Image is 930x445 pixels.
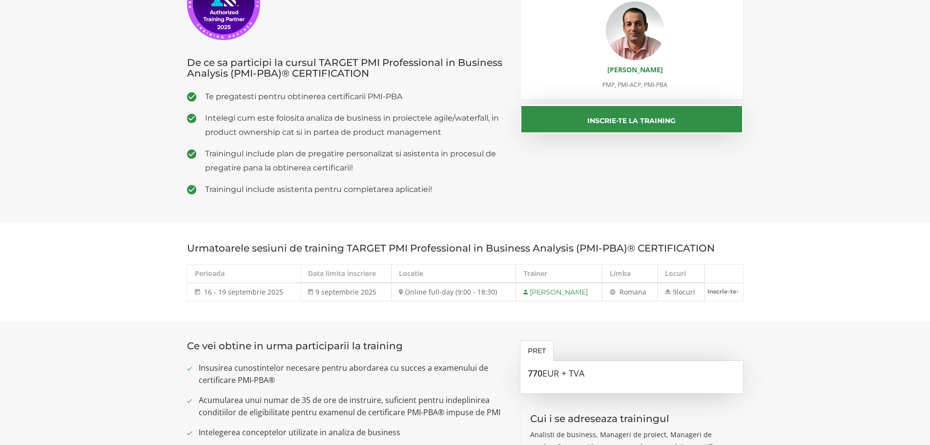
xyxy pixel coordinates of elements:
[520,340,554,361] a: Pret
[530,413,734,424] h3: Cui i se adreseaza trainingul
[542,367,584,379] span: EUR + TVA
[628,287,646,297] span: mana
[657,265,705,283] th: Locuri
[606,1,664,60] img: Alexandru Moise
[187,265,301,283] th: Perioada
[607,65,663,74] a: [PERSON_NAME]
[199,362,506,386] span: Insusirea cunostintelor necesare pentru abordarea cu succes a examenului de certificare PMI-PBA®
[657,283,705,301] td: 9
[520,105,744,134] button: Inscrie-te la training
[528,369,736,379] h3: 770
[205,147,506,175] span: Trainingul include plan de pregatire personalizat si asistenta in procesul de pregatire pana la o...
[705,283,743,299] a: Inscrie-te
[199,426,506,439] span: Intelegerea conceptelor utilizate in analiza de business
[187,340,506,351] h3: Ce vei obtine in urma participarii la training
[205,182,506,196] span: Trainingul include asistenta pentru completarea aplicatiei!
[204,287,283,297] span: 16 - 19 septembrie 2025
[677,287,695,297] span: locuri
[620,287,628,297] span: Ro
[602,265,657,283] th: Limba
[392,265,516,283] th: Locatie
[301,283,392,301] td: 9 septembrie 2025
[516,283,602,301] td: [PERSON_NAME]
[602,81,667,89] span: PMP, PMI-ACP, PMI-PBA
[205,89,506,104] span: Te pregatesti pentru obtinerea certificarii PMI-PBA
[392,283,516,301] td: Online full-day (9:00 - 18:30)
[199,394,506,419] span: Acumularea unui numar de 35 de ore de instruire, suficient pentru indeplinirea conditiilor de eli...
[301,265,392,283] th: Data limita inscriere
[187,243,744,254] h3: Urmatoarele sesiuni de training TARGET PMI Professional in Business Analysis (PMI-PBA)® CERTIFICA...
[205,111,506,139] span: Intelegi cum este folosita analiza de business in proiectele agile/waterfall, in product ownershi...
[187,57,506,79] h3: De ce sa participi la cursul TARGET PMI Professional in Business Analysis (PMI-PBA)® CERTIFICATION
[516,265,602,283] th: Trainer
